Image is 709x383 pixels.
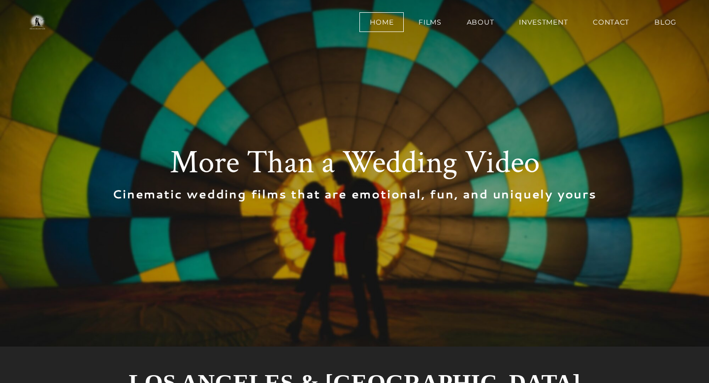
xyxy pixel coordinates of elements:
a: Home [359,12,404,32]
a: Films [408,12,452,32]
font: More Than a Wedding Video​ [170,142,540,184]
a: Contact [582,12,640,32]
a: About [456,12,505,32]
a: Investment [509,12,578,32]
font: Cinematic wedding films that are emotional, fun, and uniquely yours [112,186,597,202]
a: BLOG [644,12,687,32]
img: One in a Million Films | Los Angeles Wedding Videographer [20,12,55,32]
